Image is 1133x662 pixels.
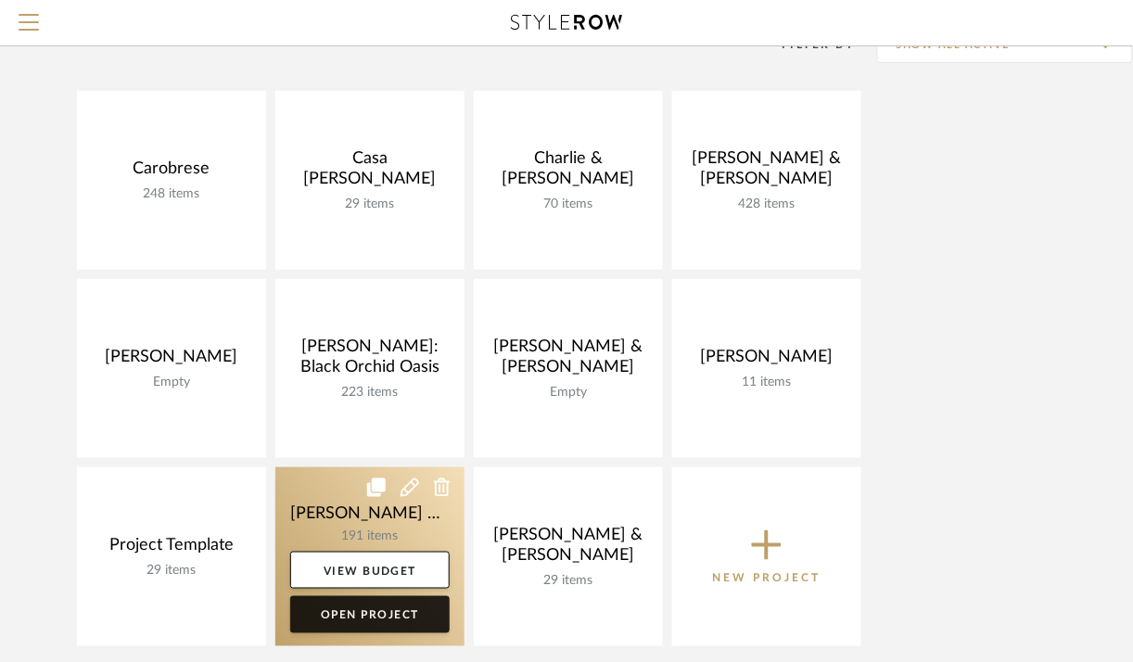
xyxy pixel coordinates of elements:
div: 248 items [92,186,251,202]
div: 70 items [489,197,648,212]
div: 428 items [687,197,847,212]
div: [PERSON_NAME] & [PERSON_NAME] [489,525,648,573]
div: [PERSON_NAME] & [PERSON_NAME] [687,148,847,197]
div: Charlie & [PERSON_NAME] [489,148,648,197]
div: 29 items [290,197,450,212]
div: [PERSON_NAME] & [PERSON_NAME] [489,337,648,385]
div: Casa [PERSON_NAME] [290,148,450,197]
div: Empty [92,375,251,390]
div: Carobrese [92,159,251,186]
p: New Project [713,568,821,587]
div: 29 items [489,573,648,589]
div: [PERSON_NAME] [92,347,251,375]
a: View Budget [290,552,450,589]
button: New Project [672,467,861,646]
div: 11 items [687,375,847,390]
div: Project Template [92,535,251,563]
div: [PERSON_NAME] [687,347,847,375]
div: Empty [489,385,648,401]
div: 29 items [92,563,251,579]
div: 223 items [290,385,450,401]
a: Open Project [290,596,450,633]
div: [PERSON_NAME]: Black Orchid Oasis [290,337,450,385]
